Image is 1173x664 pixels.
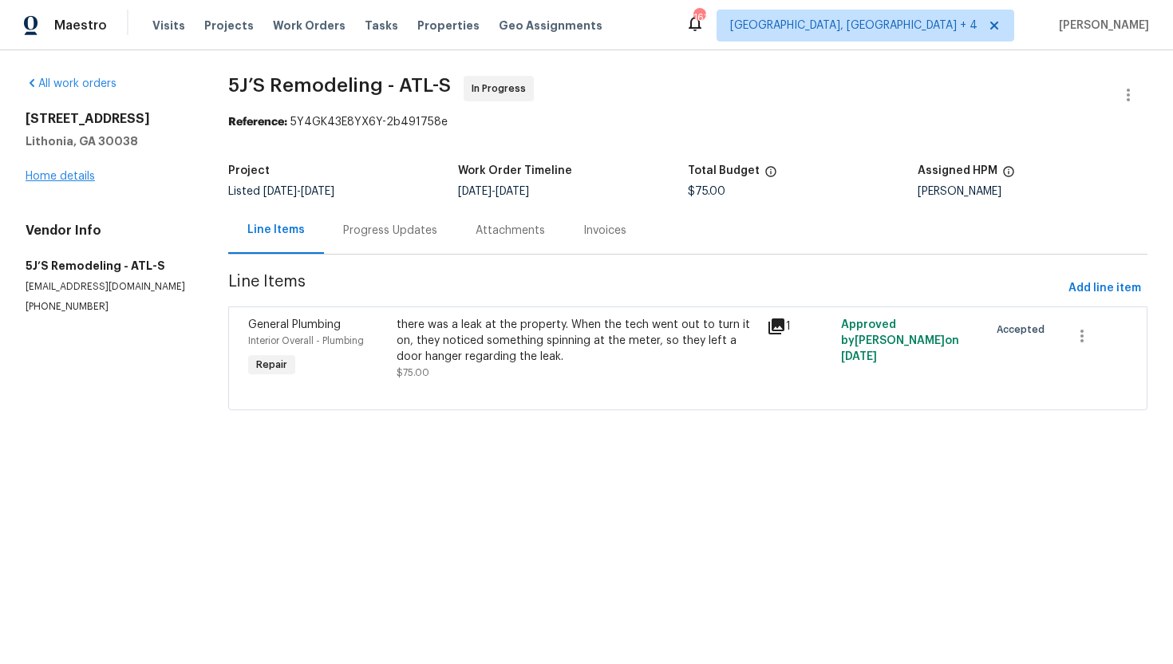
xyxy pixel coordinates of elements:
[263,186,334,197] span: -
[918,186,1147,197] div: [PERSON_NAME]
[476,223,545,239] div: Attachments
[228,76,451,95] span: 5J’S Remodeling - ATL-S
[841,319,959,362] span: Approved by [PERSON_NAME] on
[1002,165,1015,186] span: The hpm assigned to this work order.
[730,18,977,34] span: [GEOGRAPHIC_DATA], [GEOGRAPHIC_DATA] + 4
[301,186,334,197] span: [DATE]
[273,18,346,34] span: Work Orders
[918,165,997,176] h5: Assigned HPM
[458,186,529,197] span: -
[397,317,757,365] div: there was a leak at the property. When the tech went out to turn it on, they noticed something sp...
[583,223,626,239] div: Invoices
[26,280,190,294] p: [EMAIL_ADDRESS][DOMAIN_NAME]
[26,133,190,149] h5: Lithonia, GA 30038
[228,186,334,197] span: Listed
[458,165,572,176] h5: Work Order Timeline
[54,18,107,34] span: Maestro
[688,186,725,197] span: $75.00
[250,357,294,373] span: Repair
[458,186,492,197] span: [DATE]
[767,317,831,336] div: 1
[472,81,532,97] span: In Progress
[228,274,1062,303] span: Line Items
[26,111,190,127] h2: [STREET_ADDRESS]
[228,165,270,176] h5: Project
[764,165,777,186] span: The total cost of line items that have been proposed by Opendoor. This sum includes line items th...
[204,18,254,34] span: Projects
[247,222,305,238] div: Line Items
[688,165,760,176] h5: Total Budget
[26,300,190,314] p: [PHONE_NUMBER]
[26,78,117,89] a: All work orders
[228,117,287,128] b: Reference:
[693,10,705,26] div: 161
[248,336,364,346] span: Interior Overall - Plumbing
[496,186,529,197] span: [DATE]
[841,351,877,362] span: [DATE]
[26,171,95,182] a: Home details
[499,18,602,34] span: Geo Assignments
[997,322,1051,338] span: Accepted
[1053,18,1149,34] span: [PERSON_NAME]
[397,368,429,377] span: $75.00
[26,258,190,274] h5: 5J’S Remodeling - ATL-S
[248,319,341,330] span: General Plumbing
[1062,274,1147,303] button: Add line item
[263,186,297,197] span: [DATE]
[1068,279,1141,298] span: Add line item
[365,20,398,31] span: Tasks
[26,223,190,239] h4: Vendor Info
[228,114,1147,130] div: 5Y4GK43E8YX6Y-2b491758e
[152,18,185,34] span: Visits
[417,18,480,34] span: Properties
[343,223,437,239] div: Progress Updates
